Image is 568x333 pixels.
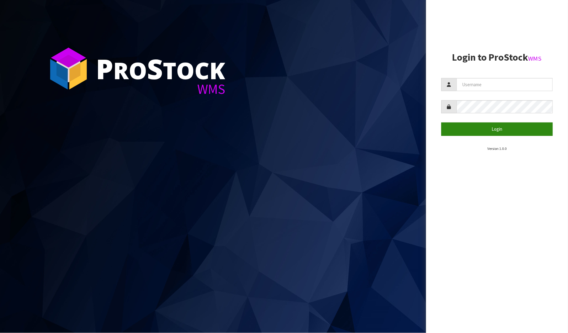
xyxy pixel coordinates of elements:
span: P [96,50,113,87]
div: ro tock [96,55,225,82]
small: WMS [528,55,542,62]
h2: Login to ProStock [441,52,553,63]
div: WMS [96,82,225,96]
span: S [147,50,163,87]
img: ProStock Cube [46,46,91,91]
input: Username [457,78,553,91]
small: Version 1.0.0 [487,146,507,151]
button: Login [441,122,553,136]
